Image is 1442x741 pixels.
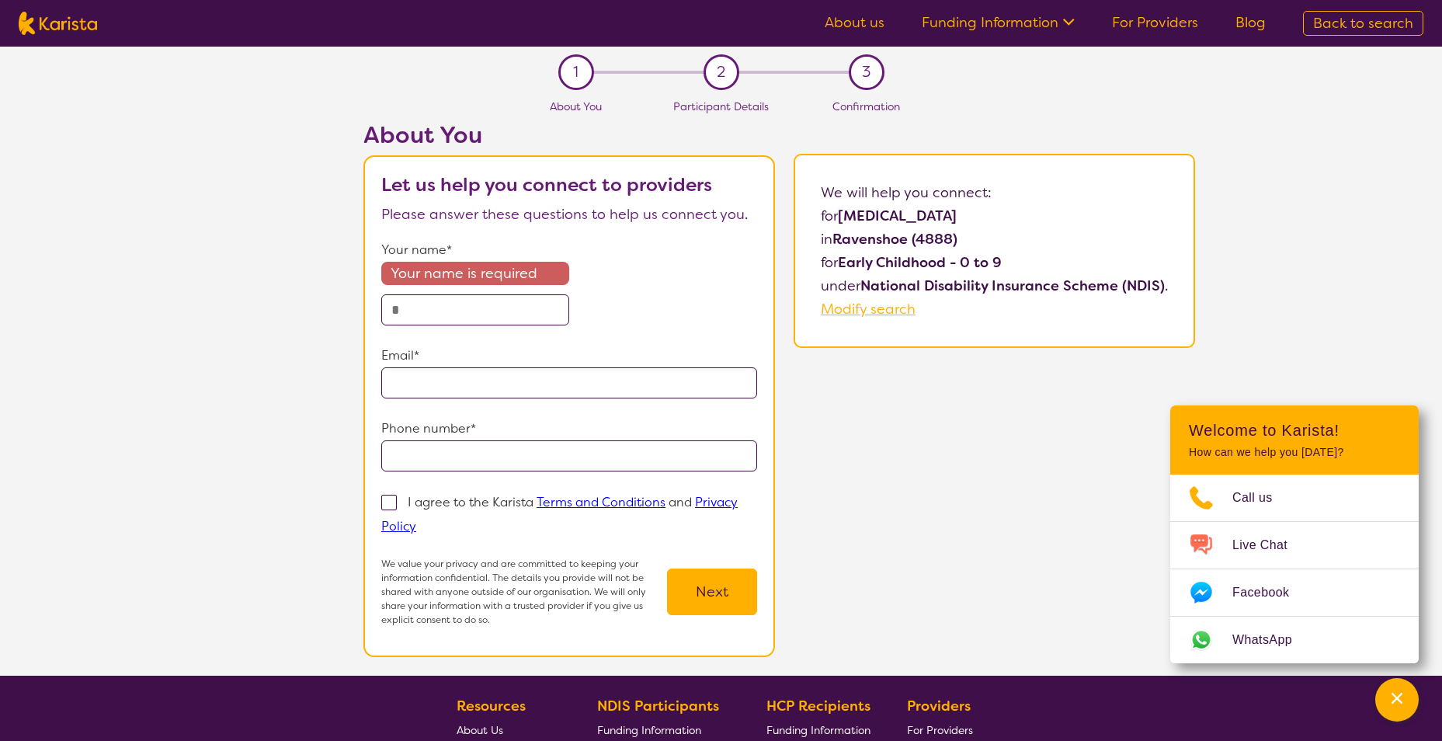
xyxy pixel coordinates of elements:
[19,12,97,35] img: Karista logo
[457,697,526,715] b: Resources
[537,494,665,510] a: Terms and Conditions
[832,99,900,113] span: Confirmation
[907,723,973,737] span: For Providers
[907,697,971,715] b: Providers
[862,61,870,84] span: 3
[717,61,725,84] span: 2
[1189,421,1400,440] h2: Welcome to Karista!
[381,494,738,534] p: I agree to the Karista and
[1170,405,1419,663] div: Channel Menu
[597,723,701,737] span: Funding Information
[1375,678,1419,722] button: Channel Menu
[821,251,1168,274] p: for
[381,238,757,262] p: Your name*
[550,99,602,113] span: About You
[381,557,667,627] p: We value your privacy and are committed to keeping your information confidential. The details you...
[821,274,1168,297] p: under .
[1170,617,1419,663] a: Web link opens in a new tab.
[860,277,1165,295] b: National Disability Insurance Scheme (NDIS)
[573,61,579,84] span: 1
[457,723,503,737] span: About Us
[381,417,757,440] p: Phone number*
[1313,14,1413,33] span: Back to search
[667,569,757,615] button: Next
[363,121,775,149] h2: About You
[1232,534,1306,557] span: Live Chat
[597,697,719,715] b: NDIS Participants
[1232,581,1308,604] span: Facebook
[1112,13,1198,32] a: For Providers
[821,204,1168,228] p: for
[381,344,757,367] p: Email*
[673,99,769,113] span: Participant Details
[1235,13,1266,32] a: Blog
[1170,475,1419,663] ul: Choose channel
[381,203,757,226] p: Please answer these questions to help us connect you.
[1232,628,1311,652] span: WhatsApp
[821,300,916,318] a: Modify search
[832,230,957,249] b: Ravenshoe (4888)
[1303,11,1423,36] a: Back to search
[766,697,870,715] b: HCP Recipients
[1189,446,1400,459] p: How can we help you [DATE]?
[922,13,1075,32] a: Funding Information
[381,172,712,197] b: Let us help you connect to providers
[1232,486,1291,510] span: Call us
[766,723,870,737] span: Funding Information
[381,262,569,285] span: Your name is required
[825,13,884,32] a: About us
[838,207,957,225] b: [MEDICAL_DATA]
[821,181,1168,204] p: We will help you connect:
[838,253,1002,272] b: Early Childhood - 0 to 9
[821,228,1168,251] p: in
